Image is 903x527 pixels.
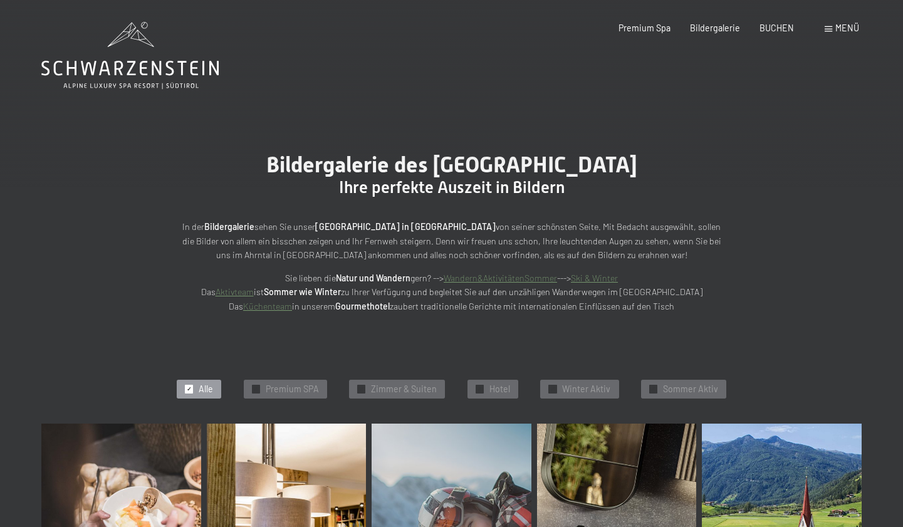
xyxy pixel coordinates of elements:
[216,286,254,297] a: Aktivteam
[650,385,655,393] span: ✓
[187,385,192,393] span: ✓
[571,273,618,283] a: Ski & Winter
[690,23,740,33] a: Bildergalerie
[266,383,319,395] span: Premium SPA
[199,383,213,395] span: Alle
[335,301,390,311] strong: Gourmethotel
[759,23,794,33] a: BUCHEN
[663,383,718,395] span: Sommer Aktiv
[562,383,610,395] span: Winter Aktiv
[336,273,410,283] strong: Natur und Wandern
[359,385,364,393] span: ✓
[835,23,859,33] span: Menü
[243,301,292,311] a: Küchenteam
[371,383,437,395] span: Zimmer & Suiten
[477,385,482,393] span: ✓
[204,221,254,232] strong: Bildergalerie
[339,178,565,197] span: Ihre perfekte Auszeit in Bildern
[264,286,341,297] strong: Sommer wie Winter
[266,152,637,177] span: Bildergalerie des [GEOGRAPHIC_DATA]
[176,220,728,263] p: In der sehen Sie unser von seiner schönsten Seite. Mit Bedacht ausgewählt, sollen die Bilder von ...
[444,273,557,283] a: Wandern&AktivitätenSommer
[253,385,258,393] span: ✓
[176,271,728,314] p: Sie lieben die gern? --> ---> Das ist zu Ihrer Verfügung und begleitet Sie auf den unzähligen Wan...
[489,383,510,395] span: Hotel
[619,23,671,33] a: Premium Spa
[550,385,555,393] span: ✓
[315,221,496,232] strong: [GEOGRAPHIC_DATA] in [GEOGRAPHIC_DATA]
